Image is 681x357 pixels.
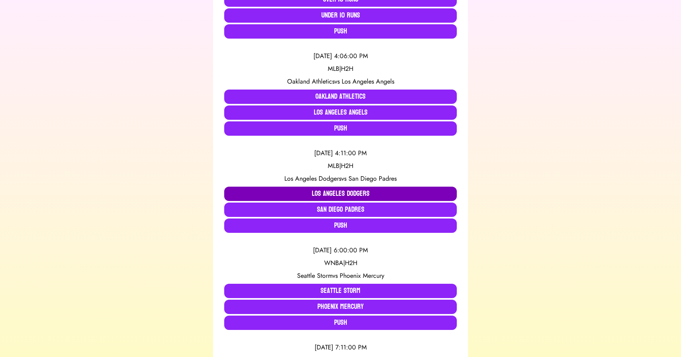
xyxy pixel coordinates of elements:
div: [DATE] 7:11:00 PM [224,343,457,352]
div: [DATE] 4:06:00 PM [224,51,457,61]
button: Seattle Storm [224,284,457,298]
span: San Diego Padres [348,174,397,183]
button: Push [224,316,457,330]
button: Los Angeles Angels [224,105,457,120]
div: vs [224,77,457,86]
button: Phoenix Mercury [224,300,457,314]
div: MLB | H2H [224,64,457,74]
span: Phoenix Mercury [340,271,384,280]
span: Los Angeles Angels [342,77,394,86]
button: Oakland Athletics [224,90,457,104]
button: Under 10 Runs [224,8,457,23]
span: Los Angeles Dodgers [284,174,341,183]
div: MLB | H2H [224,161,457,171]
button: Push [224,121,457,136]
span: Oakland Athletics [287,77,335,86]
div: vs [224,174,457,183]
div: [DATE] 6:00:00 PM [224,246,457,255]
div: vs [224,271,457,281]
span: Seattle Storm [297,271,333,280]
button: Push [224,24,457,39]
div: WNBA | H2H [224,258,457,268]
div: [DATE] 4:11:00 PM [224,148,457,158]
button: Los Angeles Dodgers [224,187,457,201]
button: Push [224,218,457,233]
button: San Diego Padres [224,203,457,217]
